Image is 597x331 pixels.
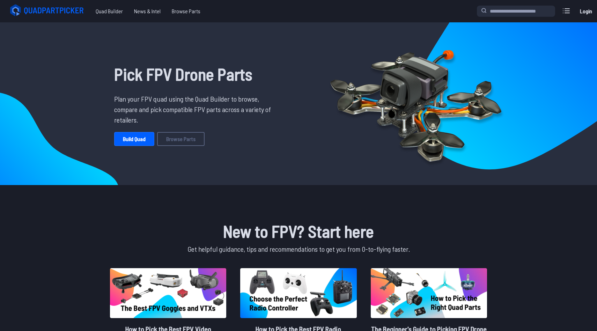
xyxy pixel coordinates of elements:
[577,4,594,18] a: Login
[109,244,488,254] p: Get helpful guidance, tips and recommendations to get you from 0-to-flying faster.
[114,61,276,87] h1: Pick FPV Drone Parts
[109,219,488,244] h1: New to FPV? Start here
[114,94,276,125] p: Plan your FPV quad using the Quad Builder to browse, compare and pick compatible FPV parts across...
[315,34,516,174] img: Quadcopter
[240,268,356,318] img: image of post
[90,4,128,18] a: Quad Builder
[157,132,205,146] a: Browse Parts
[110,268,226,318] img: image of post
[128,4,166,18] a: News & Intel
[166,4,206,18] a: Browse Parts
[371,268,487,318] img: image of post
[114,132,154,146] a: Build Quad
